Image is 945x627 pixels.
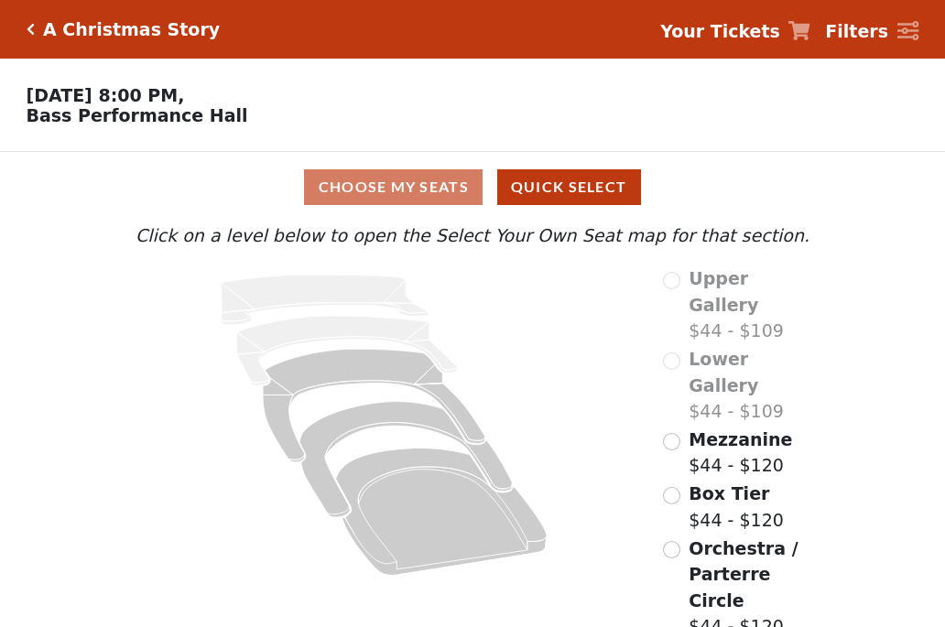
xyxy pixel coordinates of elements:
path: Upper Gallery - Seats Available: 0 [221,275,429,325]
h5: A Christmas Story [43,19,220,40]
label: $44 - $109 [689,265,814,344]
p: Click on a level below to open the Select Your Own Seat map for that section. [131,222,814,249]
span: Orchestra / Parterre Circle [689,538,798,611]
a: Click here to go back to filters [27,23,35,36]
label: $44 - $120 [689,427,792,479]
a: Your Tickets [660,18,810,45]
button: Quick Select [497,169,641,205]
path: Lower Gallery - Seats Available: 0 [237,316,458,385]
label: $44 - $120 [689,481,784,533]
span: Mezzanine [689,429,792,449]
strong: Your Tickets [660,21,780,41]
span: Lower Gallery [689,349,758,395]
path: Orchestra / Parterre Circle - Seats Available: 177 [336,449,548,576]
span: Box Tier [689,483,769,503]
label: $44 - $109 [689,346,814,425]
span: Upper Gallery [689,268,758,315]
strong: Filters [825,21,888,41]
a: Filters [825,18,918,45]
